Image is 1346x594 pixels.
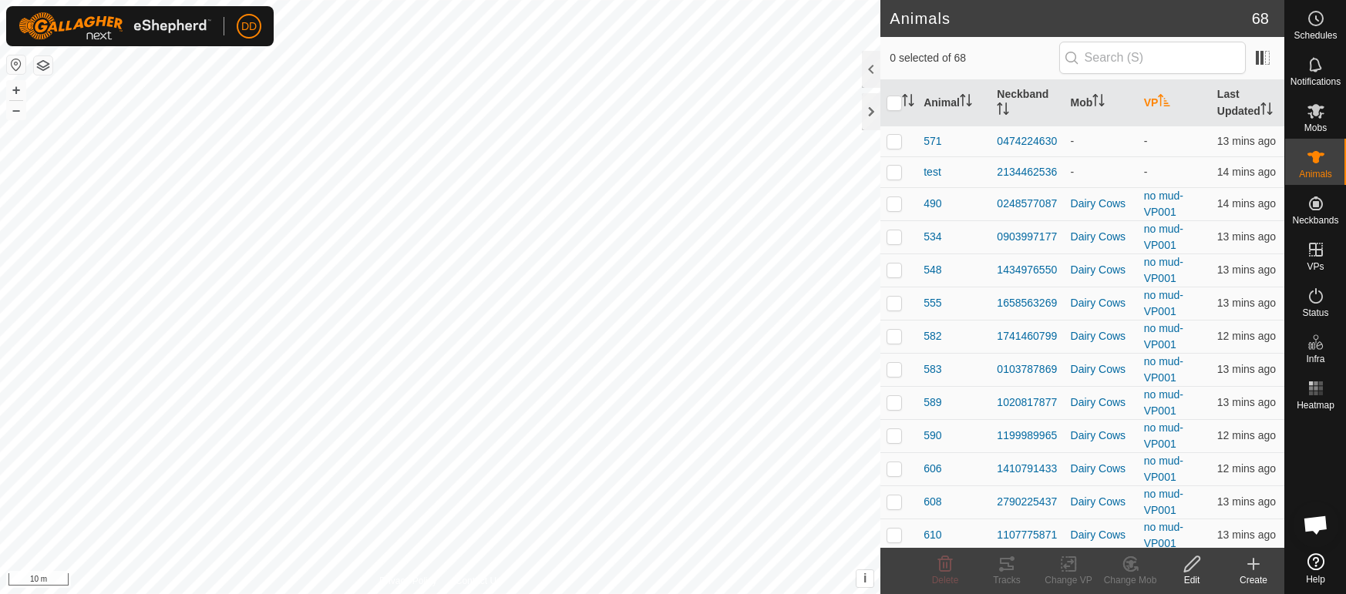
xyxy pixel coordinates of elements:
span: Delete [932,575,959,586]
app-display-virtual-paddock-transition: - [1144,166,1148,178]
span: test [924,164,941,180]
th: Animal [917,80,991,126]
a: Help [1285,547,1346,590]
th: Last Updated [1211,80,1284,126]
span: Status [1302,308,1328,317]
div: Create [1223,573,1284,587]
div: Dairy Cows [1071,494,1132,510]
span: 68 [1252,7,1269,30]
span: 589 [924,394,941,411]
th: VP [1138,80,1211,126]
a: no mud-VP001 [1144,521,1183,549]
th: Neckband [991,80,1064,126]
div: Dairy Cows [1071,361,1132,378]
a: no mud-VP001 [1144,455,1183,483]
div: 1107775871 [997,527,1058,543]
div: Tracks [976,573,1038,587]
a: no mud-VP001 [1144,223,1183,251]
span: 0 selected of 68 [890,50,1058,66]
img: Gallagher Logo [19,12,211,40]
span: i [863,572,866,585]
span: DD [241,18,257,35]
div: 0103787869 [997,361,1058,378]
span: 10 Oct 2025, 10:42 am [1217,429,1276,441]
th: Mob [1065,80,1138,126]
div: Dairy Cows [1071,328,1132,344]
span: 606 [924,461,941,477]
span: 10 Oct 2025, 10:43 am [1217,462,1276,475]
h2: Animals [890,9,1252,28]
div: Edit [1161,573,1223,587]
span: 582 [924,328,941,344]
a: no mud-VP001 [1144,355,1183,384]
div: 1658563269 [997,295,1058,311]
div: 2790225437 [997,494,1058,510]
span: Animals [1299,169,1332,179]
div: Dairy Cows [1071,428,1132,444]
div: Dairy Cows [1071,394,1132,411]
div: Dairy Cows [1071,527,1132,543]
button: i [856,570,873,587]
a: Contact Us [456,574,501,588]
div: Dairy Cows [1071,461,1132,477]
span: Neckbands [1292,216,1338,225]
span: 10 Oct 2025, 10:41 am [1217,230,1276,243]
div: 0474224630 [997,133,1058,149]
span: 10 Oct 2025, 10:42 am [1217,495,1276,508]
p-sorticon: Activate to sort [1158,96,1170,109]
a: no mud-VP001 [1144,488,1183,516]
div: Dairy Cows [1071,262,1132,278]
span: 590 [924,428,941,444]
span: 10 Oct 2025, 10:42 am [1217,396,1276,408]
button: + [7,81,25,99]
span: 10 Oct 2025, 10:40 am [1217,197,1276,210]
a: no mud-VP001 [1144,289,1183,317]
div: 0903997177 [997,229,1058,245]
p-sorticon: Activate to sort [960,96,972,109]
div: 1410791433 [997,461,1058,477]
a: Privacy Policy [379,574,437,588]
div: Change Mob [1099,573,1161,587]
span: VPs [1307,262,1324,271]
div: 1199989965 [997,428,1058,444]
div: Open chat [1293,502,1339,548]
span: 10 Oct 2025, 10:42 am [1217,363,1276,375]
input: Search (S) [1059,42,1246,74]
a: no mud-VP001 [1144,256,1183,284]
span: Help [1306,575,1325,584]
span: 555 [924,295,941,311]
p-sorticon: Activate to sort [902,96,914,109]
span: Heatmap [1297,401,1334,410]
a: no mud-VP001 [1144,190,1183,218]
span: 10 Oct 2025, 10:41 am [1217,297,1276,309]
div: Dairy Cows [1071,196,1132,212]
span: 534 [924,229,941,245]
div: Dairy Cows [1071,229,1132,245]
span: 548 [924,262,941,278]
button: Reset Map [7,55,25,74]
a: no mud-VP001 [1144,388,1183,417]
div: Change VP [1038,573,1099,587]
a: no mud-VP001 [1144,322,1183,351]
span: 10 Oct 2025, 10:41 am [1217,263,1276,276]
span: 10 Oct 2025, 10:42 am [1217,529,1276,541]
span: Notifications [1290,77,1341,86]
div: 1741460799 [997,328,1058,344]
span: Schedules [1294,31,1337,40]
span: 571 [924,133,941,149]
p-sorticon: Activate to sort [1260,105,1273,117]
p-sorticon: Activate to sort [997,105,1009,117]
div: 2134462536 [997,164,1058,180]
p-sorticon: Activate to sort [1092,96,1105,109]
span: 583 [924,361,941,378]
span: 10 Oct 2025, 10:42 am [1217,135,1276,147]
button: – [7,101,25,119]
a: no mud-VP001 [1144,421,1183,450]
app-display-virtual-paddock-transition: - [1144,135,1148,147]
span: Infra [1306,354,1324,364]
div: 0248577087 [997,196,1058,212]
div: - [1071,133,1132,149]
div: - [1071,164,1132,180]
span: 610 [924,527,941,543]
button: Map Layers [34,56,52,75]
